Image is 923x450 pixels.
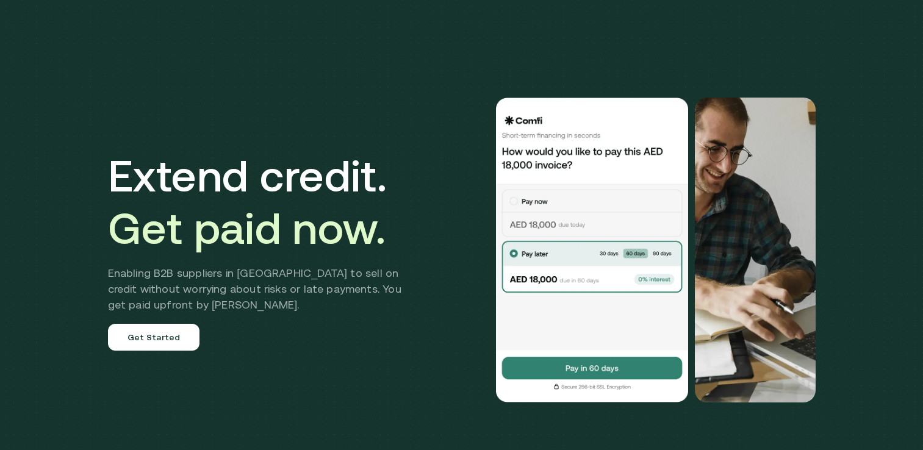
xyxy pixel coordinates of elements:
[695,98,816,402] img: Would you like to pay this AED 18,000.00 invoice?
[495,98,690,402] img: Would you like to pay this AED 18,000.00 invoice?
[108,203,386,253] span: Get paid now.
[108,265,420,313] h2: Enabling B2B suppliers in [GEOGRAPHIC_DATA] to sell on credit without worrying about risks or lat...
[108,149,420,254] h1: Extend credit.
[108,324,200,351] a: Get Started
